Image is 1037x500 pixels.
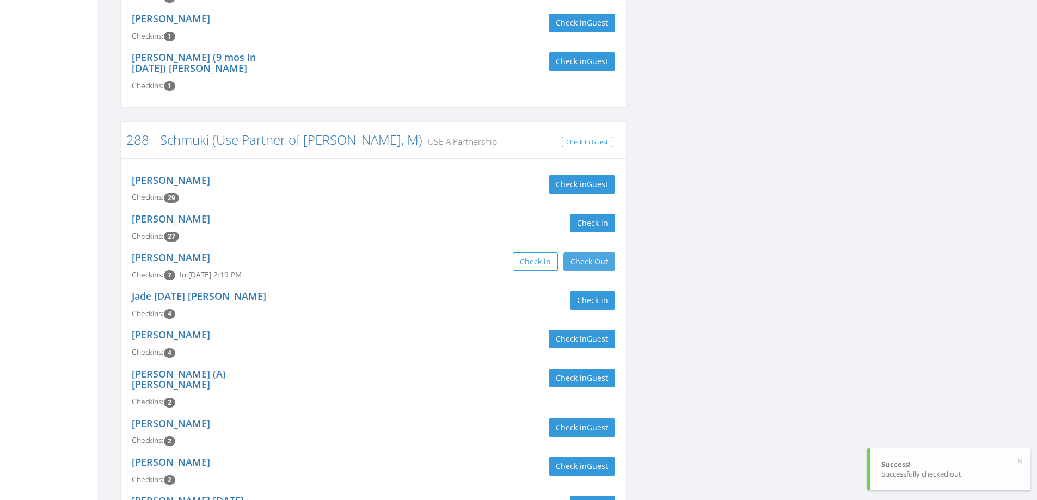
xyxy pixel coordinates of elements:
[1017,456,1023,467] button: ×
[513,252,558,271] button: Check in
[164,436,175,446] span: Checkin count
[422,135,497,147] small: USE A Partnership
[164,270,175,280] span: Checkin count
[164,32,175,41] span: Checkin count
[132,397,164,406] span: Checkins:
[132,51,256,75] a: [PERSON_NAME] (9 mos in [DATE]) [PERSON_NAME]
[132,81,164,90] span: Checkins:
[164,348,175,358] span: Checkin count
[587,373,608,383] span: Guest
[132,270,164,280] span: Checkins:
[549,14,615,32] button: Check inGuest
[587,422,608,433] span: Guest
[132,435,164,445] span: Checkins:
[126,131,422,149] a: 288 - Schmuki (Use Partner of [PERSON_NAME], M)
[132,12,210,25] a: [PERSON_NAME]
[132,192,164,202] span: Checkins:
[132,251,210,264] a: [PERSON_NAME]
[549,330,615,348] button: Check inGuest
[570,214,615,232] button: Check in
[132,367,226,391] a: [PERSON_NAME] (A) [PERSON_NAME]
[549,52,615,71] button: Check inGuest
[549,418,615,437] button: Check inGuest
[587,56,608,66] span: Guest
[587,461,608,471] span: Guest
[587,17,608,28] span: Guest
[132,212,210,225] a: [PERSON_NAME]
[132,417,210,430] a: [PERSON_NAME]
[132,231,164,241] span: Checkins:
[164,309,175,319] span: Checkin count
[180,270,242,280] span: In: [DATE] 2:19 PM
[132,31,164,41] span: Checkins:
[164,475,175,485] span: Checkin count
[164,398,175,408] span: Checkin count
[549,175,615,194] button: Check inGuest
[881,469,1020,479] div: Successfully checked out
[563,252,615,271] button: Check Out
[881,459,1020,470] div: Success!
[132,347,164,357] span: Checkins:
[132,474,164,484] span: Checkins:
[132,308,164,318] span: Checkins:
[132,174,210,187] a: [PERSON_NAME]
[570,291,615,310] button: Check in
[587,334,608,344] span: Guest
[549,369,615,387] button: Check inGuest
[164,232,179,242] span: Checkin count
[132,289,266,303] a: Jade [DATE] [PERSON_NAME]
[132,455,210,468] a: [PERSON_NAME]
[549,457,615,476] button: Check inGuest
[587,179,608,189] span: Guest
[164,81,175,91] span: Checkin count
[132,328,210,341] a: [PERSON_NAME]
[164,193,179,203] span: Checkin count
[562,137,612,148] a: Check In Guest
